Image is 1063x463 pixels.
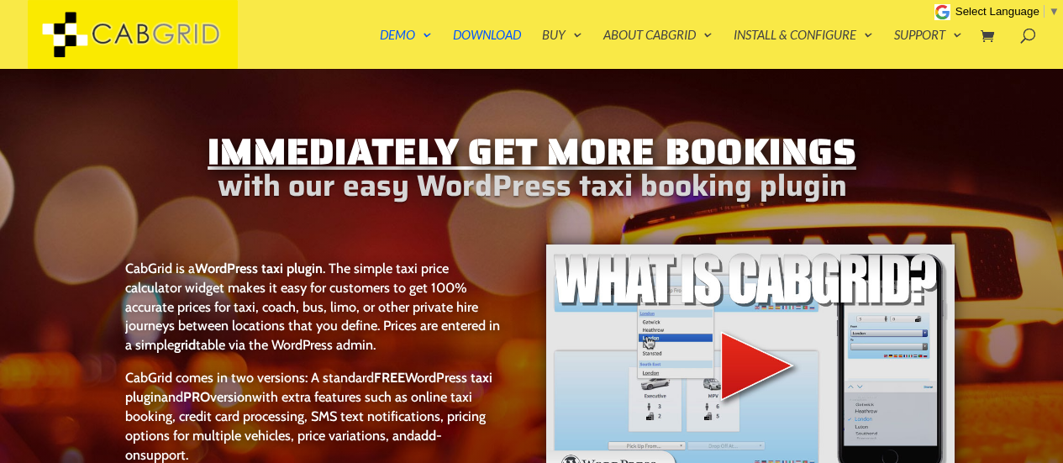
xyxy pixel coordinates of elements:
[1049,5,1060,18] span: ▼
[125,369,492,405] a: FREEWordPress taxi plugin
[380,29,432,69] a: Demo
[374,369,405,386] strong: FREE
[894,29,962,69] a: Support
[107,180,957,200] h2: with our easy WordPress taxi booking plugin
[1044,5,1045,18] span: ​
[542,29,582,69] a: Buy
[955,5,1060,18] a: Select Language​
[734,29,873,69] a: Install & Configure
[125,259,501,368] p: CabGrid is a . The simple taxi price calculator widget makes it easy for customers to get 100% ac...
[453,29,521,69] a: Download
[955,5,1039,18] span: Select Language
[183,388,210,405] strong: PRO
[603,29,713,69] a: About CabGrid
[107,132,957,180] h1: Immediately Get More Bookings
[195,260,323,276] strong: WordPress taxi plugin
[28,24,238,41] a: CabGrid Taxi Plugin
[174,336,196,353] strong: grid
[183,388,252,405] a: PROversion
[125,427,442,463] a: add-on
